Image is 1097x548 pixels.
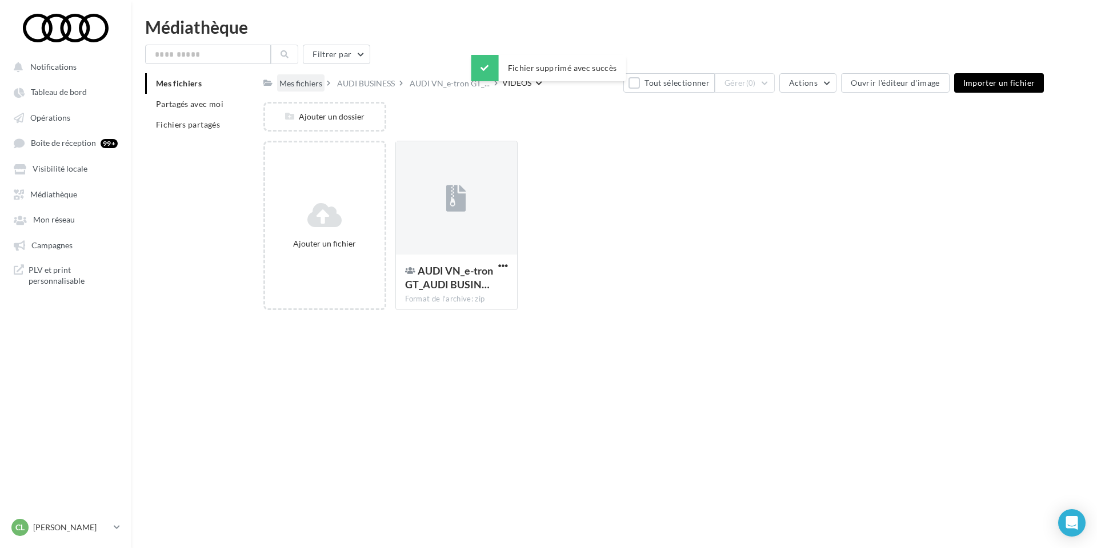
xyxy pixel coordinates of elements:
a: Boîte de réception 99+ [7,132,125,153]
div: Open Intercom Messenger [1058,509,1086,537]
a: Mon réseau [7,209,125,229]
span: Fichiers partagés [156,120,220,129]
a: Visibilité locale [7,158,125,178]
div: AUDI BUSINESS [337,78,395,89]
span: Tableau de bord [31,88,87,97]
span: Importer un fichier [963,78,1035,88]
div: Ajouter un fichier [270,238,379,249]
span: PLV et print personnalisable [29,264,118,287]
button: Actions [779,73,836,93]
div: Mes fichiers [279,78,322,89]
span: (0) [746,78,756,88]
a: PLV et print personnalisable [7,260,125,291]
button: Tout sélectionner [623,73,715,93]
p: [PERSON_NAME] [33,522,109,533]
span: Actions [789,78,818,88]
span: Mes fichiers [156,78,202,88]
div: 99+ [101,139,118,148]
div: Ajouter un dossier [265,111,384,122]
a: Médiathèque [7,184,125,204]
div: Médiathèque [145,18,1083,35]
span: Boîte de réception [31,138,96,148]
span: AUDI VN_e-tron GT_... [410,78,490,89]
div: Fichier supprimé avec succès [471,55,626,81]
span: AUDI VN_e-tron GT_AUDI BUSINESS_VIDEO-TEMPS-DE-RECHARGE-CARRE-1080x1080_LINKEDIN [405,264,493,291]
span: Partagés avec moi [156,99,223,109]
a: Opérations [7,107,125,128]
button: Importer un fichier [954,73,1044,93]
span: Campagnes [31,240,73,250]
div: Format de l'archive: zip [405,294,508,304]
a: Tableau de bord [7,81,125,102]
span: Cl [15,522,25,533]
span: Médiathèque [30,189,77,199]
button: Notifications [7,56,120,77]
button: Ouvrir l'éditeur d'image [841,73,949,93]
span: Opérations [30,113,70,122]
a: Cl [PERSON_NAME] [9,517,122,538]
span: Notifications [30,62,77,72]
button: Filtrer par [303,45,370,64]
button: Gérer(0) [715,73,775,93]
a: Campagnes [7,235,125,255]
span: Visibilité locale [33,164,87,174]
span: Mon réseau [33,215,75,225]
